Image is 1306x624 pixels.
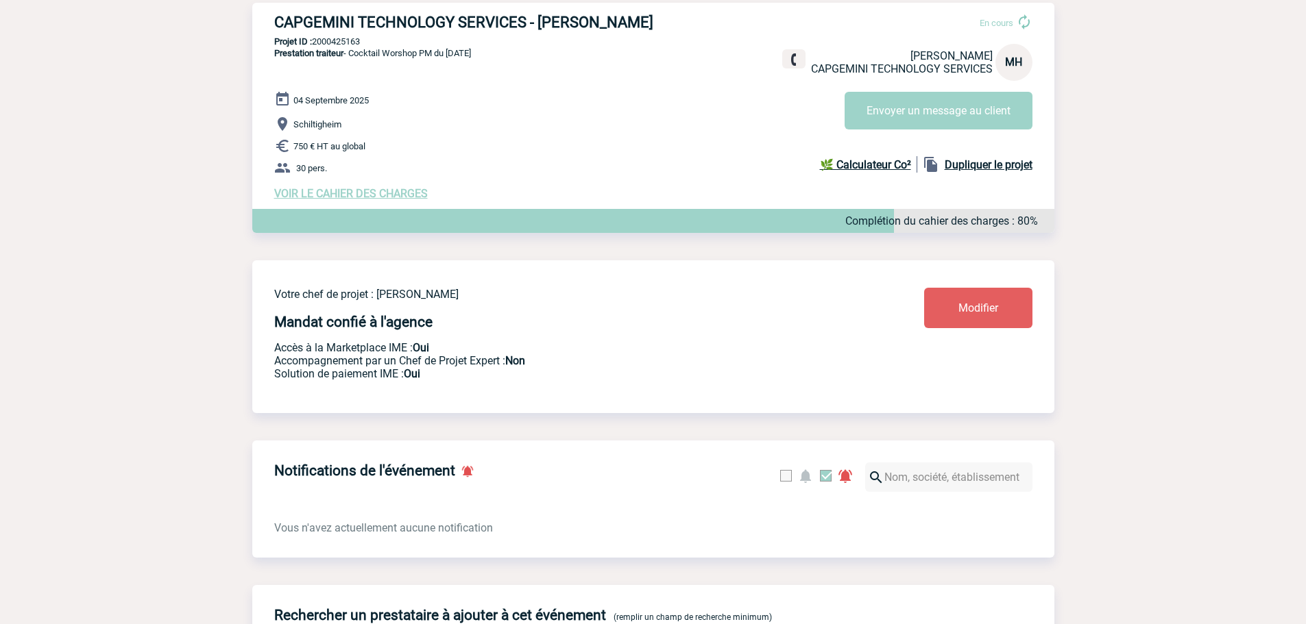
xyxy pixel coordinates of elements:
h4: Mandat confié à l'agence [274,314,433,330]
span: 750 € HT au global [293,141,365,151]
span: En cours [980,18,1013,28]
span: 04 Septembre 2025 [293,95,369,105]
a: VOIR LE CAHIER DES CHARGES [274,187,428,200]
h4: Notifications de l'événement [274,462,455,479]
span: [PERSON_NAME] [910,49,993,62]
span: Vous n'avez actuellement aucune notification [274,521,493,534]
p: 2000425163 [252,36,1054,47]
b: Non [505,354,525,367]
span: 30 pers. [296,163,327,173]
p: Votre chef de projet : [PERSON_NAME] [274,288,843,301]
span: - Cocktail Worshop PM du [DATE] [274,48,471,58]
span: MH [1005,55,1022,68]
b: Oui [413,341,429,354]
span: CAPGEMINI TECHNOLOGY SERVICES [811,62,993,75]
span: Schiltigheim [293,119,341,129]
span: Modifier [958,301,998,314]
b: Oui [404,367,420,380]
button: Envoyer un message au client [845,92,1032,129]
a: 🌿 Calculateur Co² [820,156,917,173]
h4: Rechercher un prestataire à ajouter à cet événement [274,607,606,623]
h3: CAPGEMINI TECHNOLOGY SERVICES - [PERSON_NAME] [274,14,686,31]
b: 🌿 Calculateur Co² [820,158,911,171]
p: Accès à la Marketplace IME : [274,341,843,354]
span: Prestation traiteur [274,48,343,58]
img: fixe.png [788,53,800,66]
img: file_copy-black-24dp.png [923,156,939,173]
b: Dupliquer le projet [945,158,1032,171]
p: Conformité aux process achat client, Prise en charge de la facturation, Mutualisation de plusieur... [274,367,843,380]
b: Projet ID : [274,36,312,47]
span: (remplir un champ de recherche minimum) [614,612,772,622]
p: Prestation payante [274,354,843,367]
